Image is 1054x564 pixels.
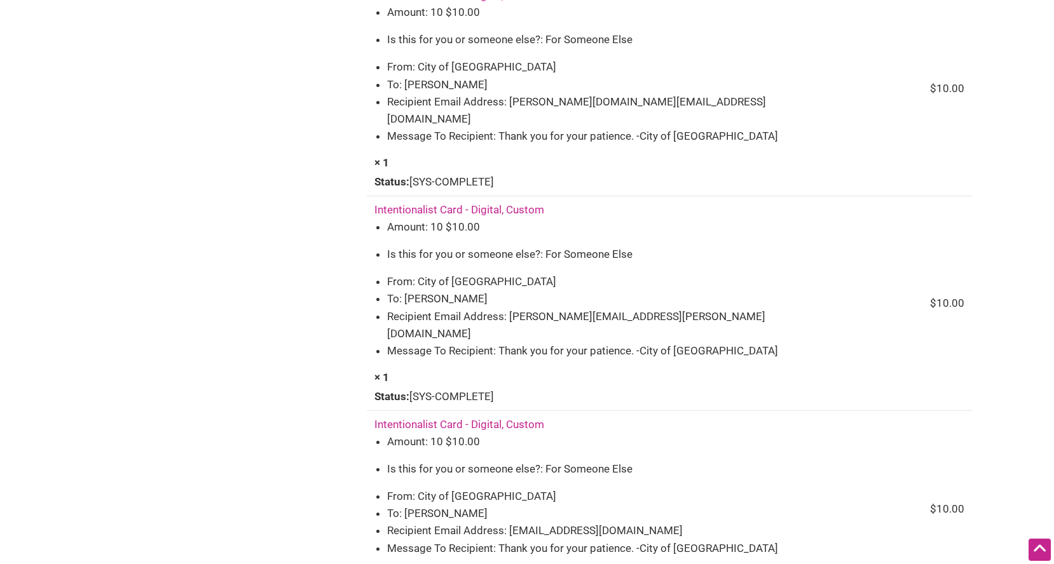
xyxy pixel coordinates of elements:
span: $ [446,6,452,18]
span: Thank you for your patience. -City of [GEOGRAPHIC_DATA] [498,344,778,357]
span: To: [387,292,402,305]
span: City of [GEOGRAPHIC_DATA] [418,60,556,73]
div: Scroll Back to Top [1029,539,1051,561]
span: [PERSON_NAME][EMAIL_ADDRESS][PERSON_NAME][DOMAIN_NAME] [387,310,765,340]
span: [SYS-COMPLETE] [374,386,795,405]
span: 10.00 [446,435,480,448]
span: 10 [430,6,443,18]
span: To: [387,78,402,91]
span: Amount: [387,220,428,233]
span: For Someone Else [545,462,633,475]
span: Message To Recipient: [387,130,496,142]
bdi: 10.00 [930,502,964,515]
a: Intentionalist Card - Digital, Custom [374,203,544,216]
a: Intentionalist Card - Digital, Custom [374,418,544,431]
strong: × 1 [374,156,389,169]
span: 10 [430,435,443,448]
bdi: 10.00 [930,82,964,95]
span: 10.00 [446,220,480,233]
span: Recipient Email Address: [387,310,507,323]
span: 10.00 [446,6,480,18]
span: From: [387,60,415,73]
span: [PERSON_NAME] [404,292,488,305]
span: Is this for you or someone else?: [387,33,543,46]
span: $ [930,297,936,309]
span: To: [387,507,402,520]
span: City of [GEOGRAPHIC_DATA] [418,490,556,502]
span: Recipient Email Address: [387,524,507,537]
strong: Status: [374,390,409,403]
span: [EMAIL_ADDRESS][DOMAIN_NAME] [509,524,683,537]
span: 10 [430,220,443,233]
span: Is this for you or someone else?: [387,248,543,260]
span: From: [387,490,415,502]
strong: Status: [374,175,409,188]
span: Thank you for your patience. -City of [GEOGRAPHIC_DATA] [498,130,778,142]
span: Message To Recipient: [387,542,496,554]
span: From: [387,275,415,288]
span: $ [446,435,452,448]
span: Message To Recipient: [387,344,496,357]
bdi: 10.00 [930,297,964,309]
span: [PERSON_NAME] [404,507,488,520]
span: [SYS-COMPLETE] [374,171,795,191]
span: City of [GEOGRAPHIC_DATA] [418,275,556,288]
span: Is this for you or someone else?: [387,462,543,475]
strong: × 1 [374,371,389,384]
span: For Someone Else [545,248,633,260]
span: Amount: [387,435,428,448]
span: $ [930,82,936,95]
span: [PERSON_NAME] [404,78,488,91]
span: [PERSON_NAME][DOMAIN_NAME][EMAIL_ADDRESS][DOMAIN_NAME] [387,95,766,125]
span: Amount: [387,6,428,18]
span: $ [930,502,936,515]
span: $ [446,220,452,233]
span: For Someone Else [545,33,633,46]
span: Thank you for your patience. -City of [GEOGRAPHIC_DATA] [498,542,778,554]
span: Recipient Email Address: [387,95,507,108]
